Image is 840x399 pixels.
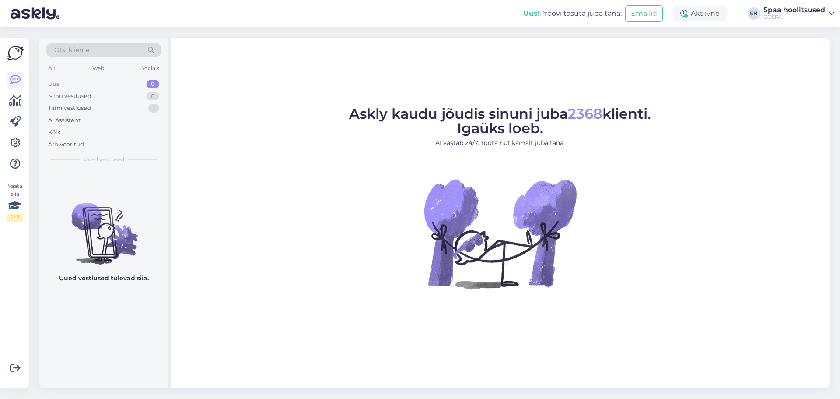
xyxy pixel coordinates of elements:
[763,14,825,21] div: GOSPA
[523,8,622,19] div: Proovi tasuta juba täna:
[48,80,59,88] div: Uus
[59,274,149,283] p: Uued vestlused tulevad siia.
[7,182,23,222] div: Vaata siia
[763,7,835,21] a: Spaa hoolitsusedGOSPA
[84,155,124,163] span: Uued vestlused
[140,63,161,74] div: Socials
[7,45,24,61] img: Askly Logo
[625,5,663,22] button: Emailid
[48,128,61,137] div: Kõik
[54,46,89,55] span: Otsi kliente
[39,187,168,266] img: No chats
[48,92,91,101] div: Minu vestlused
[748,7,760,20] div: SH
[147,92,159,101] div: 0
[48,140,84,149] div: Arhiveeritud
[7,214,23,222] div: 2 / 3
[349,138,651,148] p: AI vastab 24/7. Tööta nutikamalt juba täna.
[48,116,80,125] div: AI Assistent
[148,104,159,113] div: 1
[147,80,159,88] div: 0
[568,105,602,122] span: 2368
[523,9,540,18] b: Uus!
[763,7,825,14] div: Spaa hoolitsused
[349,105,651,137] span: Askly kaudu jõudis sinuni juba klienti. Igaüks loeb.
[673,6,727,21] div: Aktiivne
[48,104,91,113] div: Tiimi vestlused
[421,155,579,312] img: No Chat active
[91,63,106,74] div: Web
[46,63,56,74] div: All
